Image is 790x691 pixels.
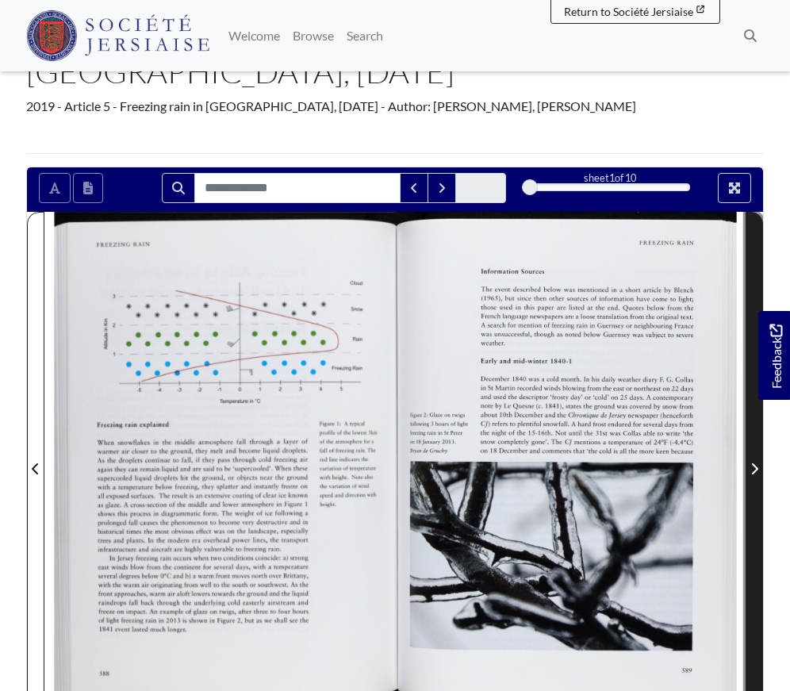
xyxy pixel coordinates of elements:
[26,6,209,65] a: Société Jersiaise logo
[222,20,286,52] a: Welcome
[73,173,103,203] button: Open transcription window
[564,5,693,18] span: Return to Société Jersiaise
[26,97,764,116] div: 2019 - Article 5 - Freezing rain in [GEOGRAPHIC_DATA], [DATE] - Author: [PERSON_NAME], [PERSON_NAME]
[286,20,340,52] a: Browse
[718,173,751,203] button: Full screen mode
[340,20,389,52] a: Search
[428,173,456,203] button: Next Match
[162,173,195,203] button: Search
[758,311,790,400] a: Would you like to provide feedback?
[26,10,209,61] img: Société Jersiaise
[400,173,428,203] button: Previous Match
[39,173,71,203] button: Toggle text selection (Alt+T)
[766,324,785,388] span: Feedback
[194,173,401,203] input: Search for
[530,171,690,186] div: sheet of 10
[609,171,615,184] span: 1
